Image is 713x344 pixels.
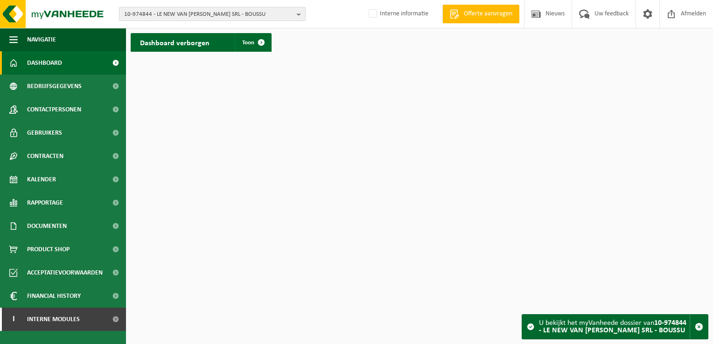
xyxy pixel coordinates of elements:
span: Acceptatievoorwaarden [27,261,103,284]
span: Rapportage [27,191,63,214]
a: Toon [235,33,271,52]
a: Offerte aanvragen [442,5,519,23]
div: U bekijkt het myVanheede dossier van [539,315,690,339]
span: I [9,308,18,331]
strong: 10-974844 - LE NEW VAN [PERSON_NAME] SRL - BOUSSU [539,319,686,334]
span: Toon [242,40,254,46]
span: Gebruikers [27,121,62,144]
span: Contracten [27,144,63,168]
span: Product Shop [27,238,70,261]
span: Kalender [27,168,56,191]
span: Interne modules [27,308,80,331]
span: 10-974844 - LE NEW VAN [PERSON_NAME] SRL - BOUSSU [124,7,293,21]
span: Offerte aanvragen [461,9,515,19]
span: Bedrijfsgegevens [27,75,82,98]
h2: Dashboard verborgen [131,33,219,51]
span: Financial History [27,284,81,308]
span: Contactpersonen [27,98,81,121]
span: Dashboard [27,51,62,75]
button: 10-974844 - LE NEW VAN [PERSON_NAME] SRL - BOUSSU [119,7,306,21]
span: Documenten [27,214,67,238]
span: Navigatie [27,28,56,51]
label: Interne informatie [367,7,428,21]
